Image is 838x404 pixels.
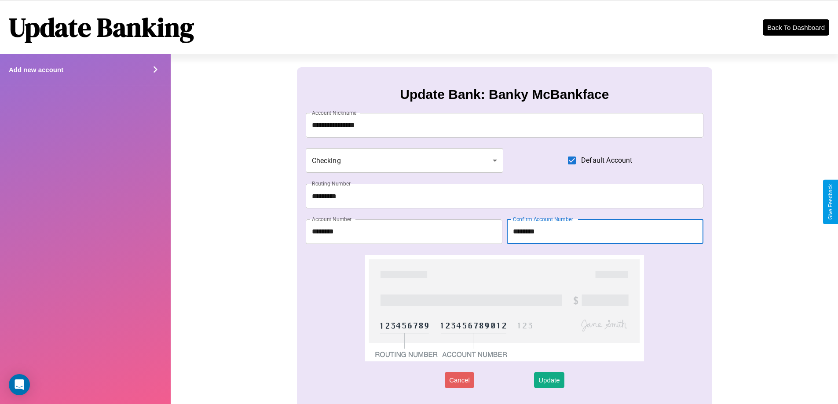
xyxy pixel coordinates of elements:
h4: Add new account [9,66,63,73]
label: Confirm Account Number [513,215,573,223]
button: Update [534,372,564,388]
label: Account Nickname [312,109,357,116]
div: Checking [306,148,504,173]
h1: Update Banking [9,9,194,45]
img: check [365,255,644,361]
div: Open Intercom Messenger [9,374,30,395]
h3: Update Bank: Banky McBankface [400,87,609,102]
button: Back To Dashboard [763,19,829,36]
button: Cancel [445,372,474,388]
label: Routing Number [312,180,351,187]
label: Account Number [312,215,351,223]
div: Give Feedback [827,184,834,220]
span: Default Account [581,155,632,166]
